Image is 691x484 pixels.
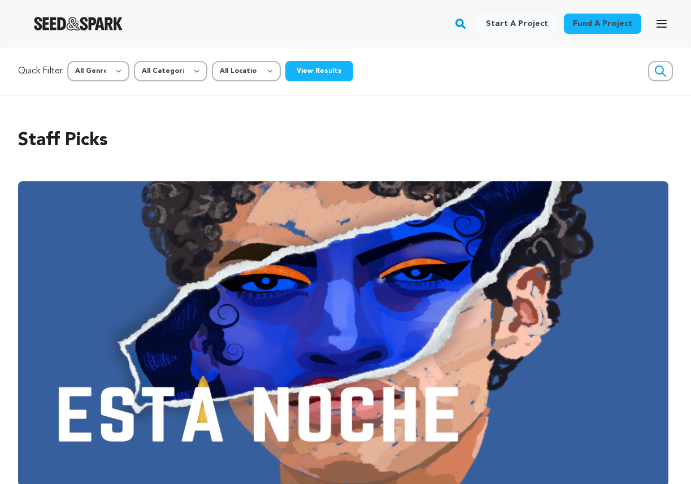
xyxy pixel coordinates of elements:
img: Seed&Spark Logo Dark Mode [34,17,123,30]
a: Seed&Spark Homepage [34,17,123,30]
a: Fund a project [564,14,641,34]
a: Start a project [477,14,557,34]
p: Quick Filter [18,64,63,78]
button: View Results [285,61,353,81]
h2: Staff Picks [18,127,673,154]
